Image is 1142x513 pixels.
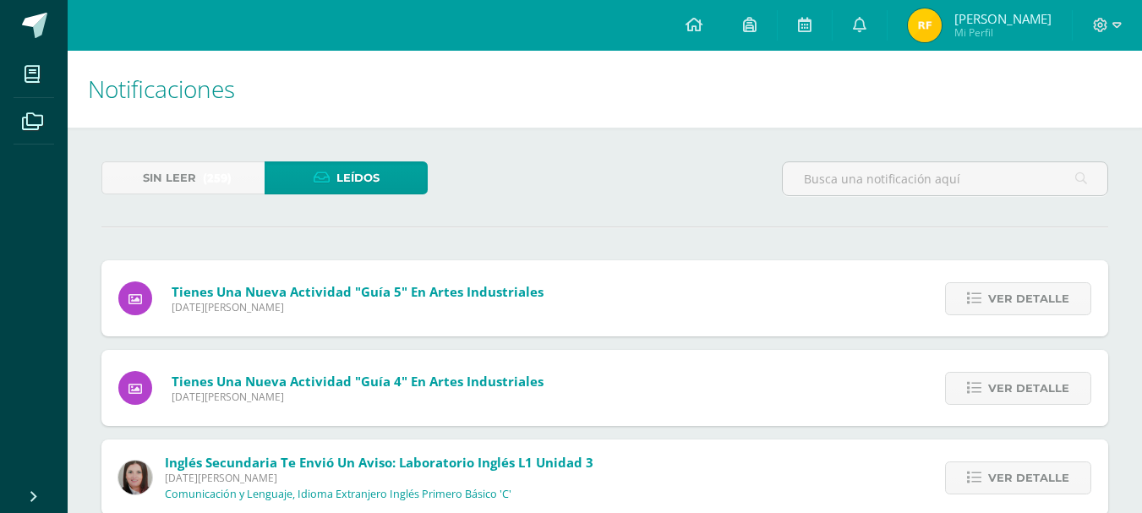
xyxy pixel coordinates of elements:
span: Inglés Secundaria te envió un aviso: Laboratorio Inglés L1 Unidad 3 [165,454,593,471]
span: Tienes una nueva actividad "Guía 5" En Artes Industriales [172,283,544,300]
span: [DATE][PERSON_NAME] [172,390,544,404]
img: e1567eae802b5d2847eb001fd836300b.png [908,8,942,42]
a: Leídos [265,161,428,194]
img: 8af0450cf43d44e38c4a1497329761f3.png [118,461,152,494]
span: Leídos [336,162,380,194]
span: Ver detalle [988,373,1069,404]
span: Sin leer [143,162,196,194]
span: Mi Perfil [954,25,1052,40]
a: Sin leer(259) [101,161,265,194]
span: (259) [203,162,232,194]
span: Ver detalle [988,462,1069,494]
span: [DATE][PERSON_NAME] [172,300,544,314]
input: Busca una notificación aquí [783,162,1107,195]
span: Tienes una nueva actividad "Guía 4" En Artes Industriales [172,373,544,390]
span: Ver detalle [988,283,1069,314]
span: Notificaciones [88,73,235,105]
p: Comunicación y Lenguaje, Idioma Extranjero Inglés Primero Básico 'C' [165,488,511,501]
span: [DATE][PERSON_NAME] [165,471,593,485]
span: [PERSON_NAME] [954,10,1052,27]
